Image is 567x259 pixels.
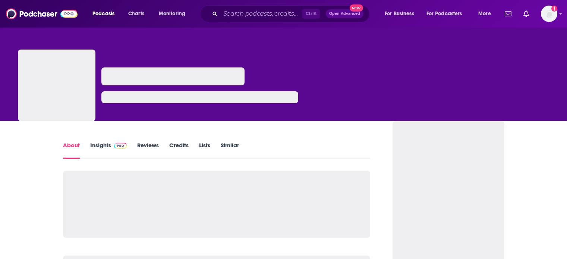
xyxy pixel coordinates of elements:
[326,9,363,18] button: Open AdvancedNew
[422,8,473,20] button: open menu
[63,142,80,159] a: About
[302,9,320,19] span: Ctrl K
[385,9,414,19] span: For Business
[541,6,557,22] span: Logged in as Ashley_Beenen
[541,6,557,22] button: Show profile menu
[478,9,491,19] span: More
[92,9,114,19] span: Podcasts
[123,8,149,20] a: Charts
[220,8,302,20] input: Search podcasts, credits, & more...
[137,142,159,159] a: Reviews
[221,142,239,159] a: Similar
[520,7,532,20] a: Show notifications dropdown
[128,9,144,19] span: Charts
[207,5,377,22] div: Search podcasts, credits, & more...
[154,8,195,20] button: open menu
[114,143,127,149] img: Podchaser Pro
[329,12,360,16] span: Open Advanced
[350,4,363,12] span: New
[169,142,189,159] a: Credits
[159,9,185,19] span: Monitoring
[199,142,210,159] a: Lists
[6,7,78,21] img: Podchaser - Follow, Share and Rate Podcasts
[551,6,557,12] svg: Add a profile image
[87,8,124,20] button: open menu
[541,6,557,22] img: User Profile
[502,7,514,20] a: Show notifications dropdown
[90,142,127,159] a: InsightsPodchaser Pro
[379,8,423,20] button: open menu
[426,9,462,19] span: For Podcasters
[473,8,500,20] button: open menu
